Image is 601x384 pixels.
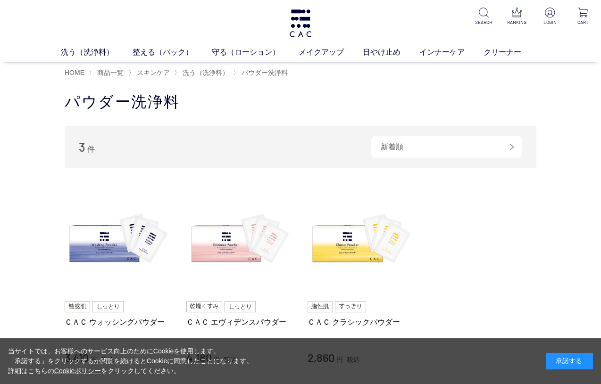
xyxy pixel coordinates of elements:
[8,346,253,376] div: 当サイトでは、お客様へのサービス向上のためにCookieを使用します。 「承諾する」をクリックするか閲覧を続けるとCookieに同意したことになります。 詳細はこちらの をクリックしてください。
[133,47,212,58] a: 整える（パック）
[183,69,229,76] span: 洗う（洗浄料）
[87,145,95,153] span: 件
[335,301,366,312] img: すっきり
[506,19,527,26] p: RANKING
[288,9,313,37] img: logo
[419,47,484,58] a: インナーケア
[65,92,536,112] h1: パウダー洗浄料
[186,187,294,294] img: ＣＡＣ エヴィデンスパウダー
[137,69,170,76] span: スキンケア
[546,353,593,369] div: 承諾する
[363,47,419,58] a: 日やけ止め
[299,47,363,58] a: メイクアップ
[135,69,170,76] a: スキンケア
[61,47,133,58] a: 洗う（洗浄料）
[473,8,494,26] a: SEARCH
[95,69,124,76] a: 商品一覧
[572,8,593,26] a: CART
[572,19,593,26] p: CART
[473,19,494,26] p: SEARCH
[65,187,172,294] img: ＣＡＣ ウォッシングパウダー
[240,69,288,76] a: パウダー洗浄料
[174,68,231,77] li: 〉
[79,139,85,154] span: 3
[186,301,223,312] img: 乾燥くすみ
[89,68,126,77] li: 〉
[484,47,540,58] a: クリーナー
[186,317,294,327] a: ＣＡＣ エヴィデンスパウダー
[212,47,299,58] a: 守る（ローション）
[242,69,288,76] span: パウダー洗浄料
[181,69,229,76] a: 洗う（洗浄料）
[308,301,333,312] img: 脂性肌
[308,187,415,294] img: ＣＡＣ クラシックパウダー
[233,68,290,77] li: 〉
[65,317,172,327] a: ＣＡＣ ウォッシングパウダー
[506,8,527,26] a: RANKING
[225,301,256,312] img: しっとり
[539,8,560,26] a: LOGIN
[97,69,124,76] span: 商品一覧
[128,68,172,77] li: 〉
[92,301,124,312] img: しっとり
[371,136,522,158] div: 新着順
[65,301,90,312] img: 敏感肌
[65,69,84,76] a: HOME
[54,367,101,375] a: Cookieポリシー
[539,19,560,26] p: LOGIN
[308,317,415,327] a: ＣＡＣ クラシックパウダー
